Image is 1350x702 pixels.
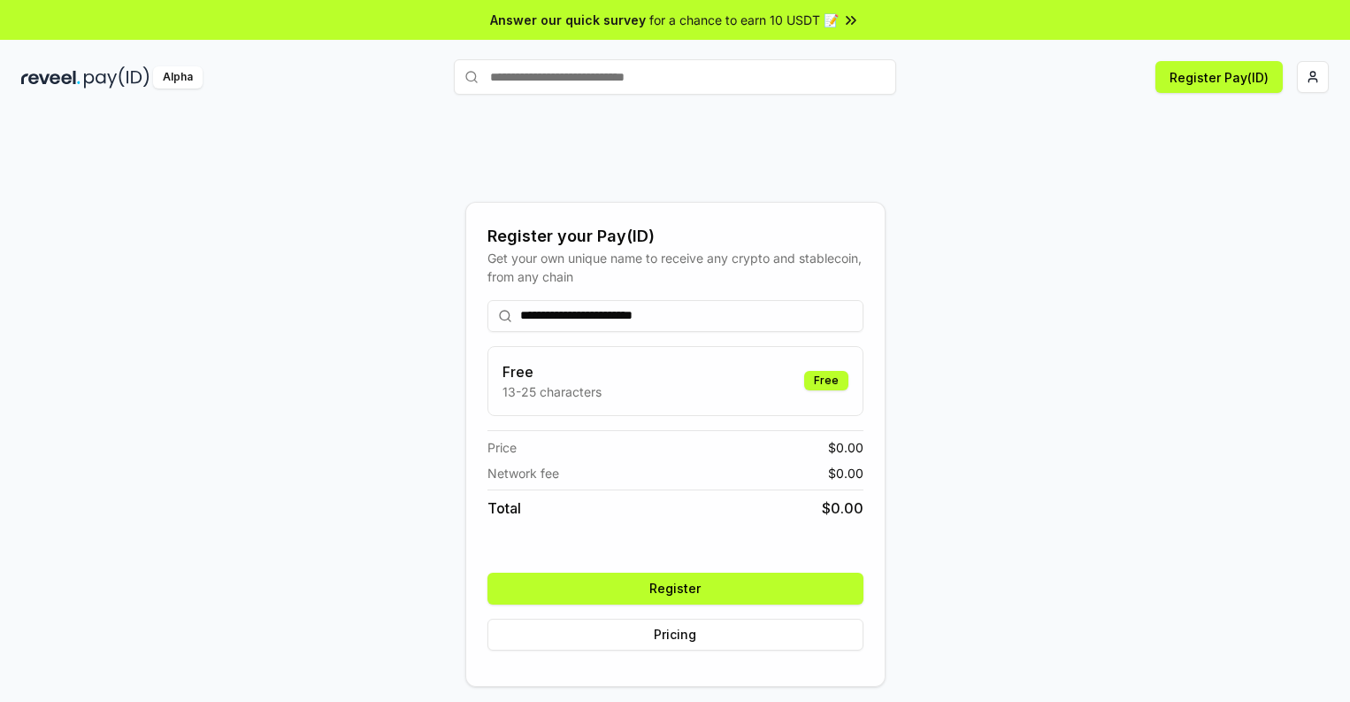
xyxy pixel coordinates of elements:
[828,464,863,482] span: $ 0.00
[487,619,863,651] button: Pricing
[490,11,646,29] span: Answer our quick survey
[487,464,559,482] span: Network fee
[487,573,863,605] button: Register
[828,438,863,457] span: $ 0.00
[21,66,81,89] img: reveel_dark
[487,249,863,286] div: Get your own unique name to receive any crypto and stablecoin, from any chain
[822,498,863,519] span: $ 0.00
[487,438,517,457] span: Price
[804,371,848,390] div: Free
[84,66,150,89] img: pay_id
[487,498,521,519] span: Total
[153,66,203,89] div: Alpha
[649,11,839,29] span: for a chance to earn 10 USDT 📝
[1155,61,1283,93] button: Register Pay(ID)
[502,382,602,401] p: 13-25 characters
[502,361,602,382] h3: Free
[487,224,863,249] div: Register your Pay(ID)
